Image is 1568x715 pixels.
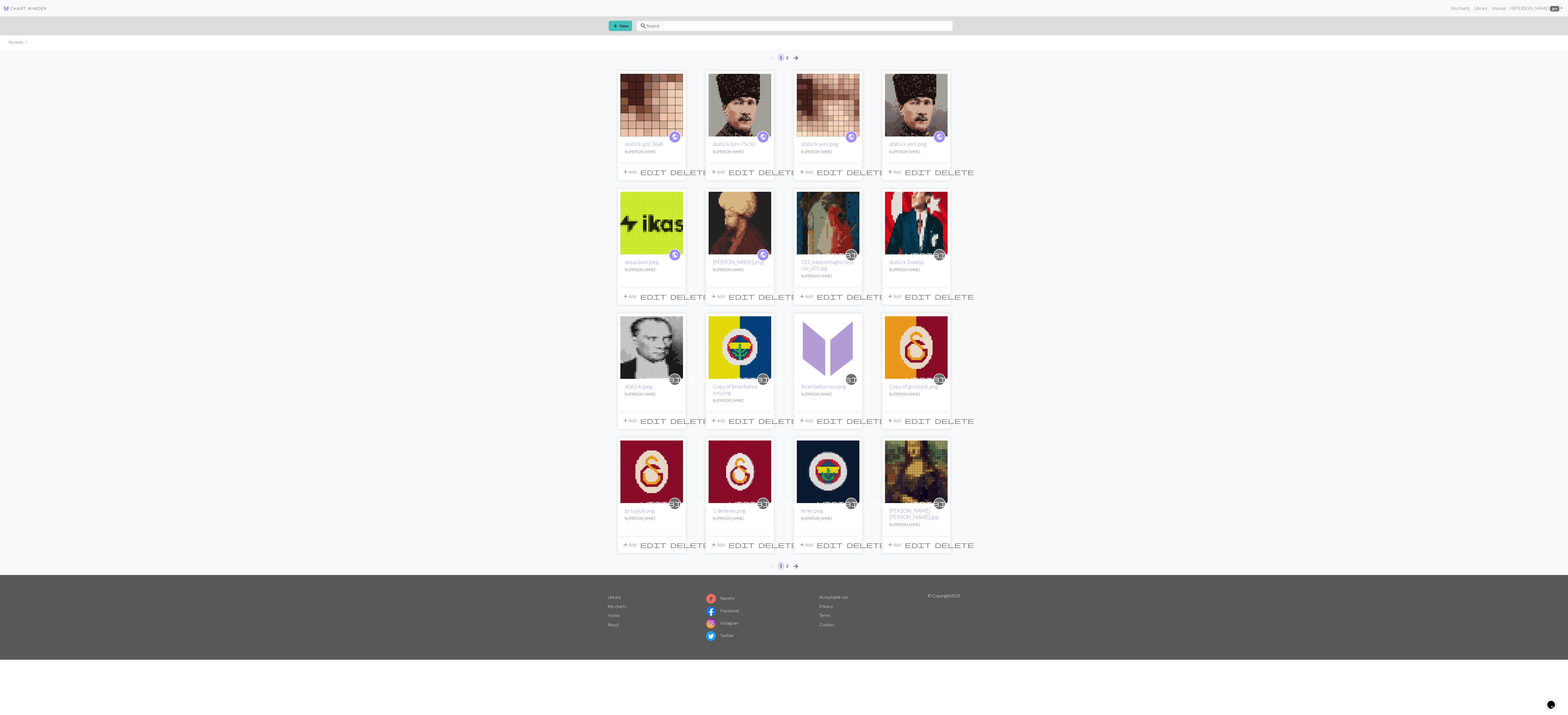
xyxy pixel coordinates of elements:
i: public [848,132,855,142]
a: Cookies [819,622,834,627]
i: Edit [905,417,931,424]
button: Delete [933,415,976,426]
span: edit [905,541,931,549]
button: Add [709,167,727,177]
nav: Page navigation [767,54,801,62]
span: edit [817,541,843,549]
button: 2 [784,562,791,570]
span: edit [640,417,666,424]
button: Delete [668,167,711,177]
i: Edit [640,169,666,175]
button: Edit [638,415,668,426]
button: Edit [815,291,845,302]
span: arrow_forward [792,562,799,570]
i: private [817,374,885,385]
img: Logo [3,5,47,12]
i: public [760,132,767,142]
span: edit [728,541,755,549]
i: public [936,132,943,142]
span: delete [847,541,886,549]
i: Edit [817,541,843,548]
a: Copy of gs büyük.png [889,383,938,390]
img: 012_kaplumbagterbiyecisi_v01.jpg [797,192,859,254]
span: public [760,251,767,259]
span: edit [905,168,931,176]
span: delete [935,541,974,549]
button: Delete [668,291,711,302]
button: Edit [815,540,845,550]
span: visibility [905,375,973,384]
span: pro [1550,6,1559,11]
button: Next [790,562,801,571]
a: ikas [620,220,683,225]
i: private [817,250,885,260]
span: add [710,541,717,549]
span: add [622,541,629,549]
button: Edit [638,540,668,550]
a: gs büyük.png [885,344,948,349]
button: Edit [638,167,668,177]
a: atatürk yeni.png [885,102,948,107]
span: add [887,293,893,300]
p: By [PERSON_NAME] [801,516,855,521]
button: Add [885,415,903,426]
a: Facebook [706,608,739,613]
span: add [887,168,893,176]
img: Instagram logo [706,619,716,628]
span: visibility [817,375,885,384]
img: fener.png [797,440,859,503]
p: By [PERSON_NAME] [889,392,943,397]
span: edit [817,168,843,176]
button: Delete [845,291,888,302]
span: delete [758,541,798,549]
button: Edit [903,291,933,302]
span: add [622,168,629,176]
i: Edit [905,169,931,175]
span: add [887,541,893,549]
a: atatürk göz 36x8 [625,141,663,147]
p: By [PERSON_NAME] [625,267,679,272]
i: Next [792,55,799,61]
i: public [672,132,678,142]
img: fatih sultan mehmet.png [709,192,771,254]
i: Edit [640,417,666,424]
img: Twitter logo [706,631,716,641]
span: add [710,293,717,300]
i: Edit [817,169,843,175]
i: Edit [728,417,755,424]
button: Edit [903,540,933,550]
img: gs büyük.png [620,440,683,503]
i: Edit [817,417,843,424]
button: Add [709,415,727,426]
i: Edit [640,541,666,548]
button: Edit [903,167,933,177]
button: Delete [757,291,800,302]
span: delete [847,293,886,300]
i: Edit [905,541,931,548]
a: Terms [819,613,831,618]
button: Delete [933,540,976,550]
span: add [799,541,805,549]
button: Next [790,54,801,62]
a: gs büyük.png [620,468,683,474]
p: By [PERSON_NAME] [801,392,855,397]
img: Ravelry logo [706,594,716,604]
a: public [757,249,769,261]
button: Edit [815,167,845,177]
span: delete [935,293,974,300]
button: Edit [727,167,757,177]
button: Add [709,291,727,302]
a: My charts [1449,3,1472,14]
button: Edit [903,415,933,426]
span: add [710,417,717,424]
a: atatürk.jpeg [625,383,652,390]
span: arrow_forward [792,54,799,62]
button: Edit [638,291,668,302]
a: public [669,131,681,143]
a: atatürk.jpeg [620,344,683,349]
a: atatürk 2.webp [885,220,948,225]
a: Instagram [706,620,739,625]
img: atatürk 2.webp [885,192,948,254]
span: edit [817,417,843,424]
button: Edit [727,415,757,426]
